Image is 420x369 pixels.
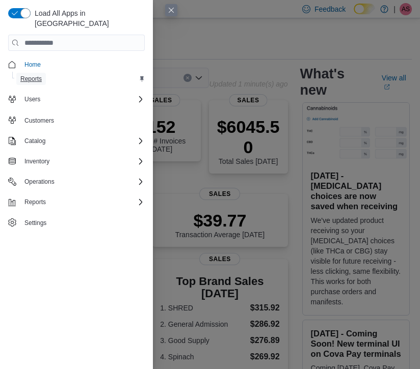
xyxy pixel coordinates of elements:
[20,58,145,71] span: Home
[16,73,145,85] span: Reports
[24,137,45,145] span: Catalog
[24,219,46,227] span: Settings
[20,75,42,83] span: Reports
[4,175,149,189] button: Operations
[4,57,149,72] button: Home
[4,92,149,106] button: Users
[20,115,58,127] a: Customers
[20,59,45,71] a: Home
[20,176,145,188] span: Operations
[16,73,46,85] a: Reports
[8,53,145,232] nav: Complex example
[20,155,54,167] button: Inventory
[20,93,145,105] span: Users
[24,178,55,186] span: Operations
[20,217,50,229] a: Settings
[4,195,149,209] button: Reports
[20,113,145,126] span: Customers
[24,61,41,69] span: Home
[20,135,145,147] span: Catalog
[20,196,50,208] button: Reports
[24,95,40,103] span: Users
[4,154,149,168] button: Inventory
[4,134,149,148] button: Catalog
[20,196,145,208] span: Reports
[31,8,145,29] span: Load All Apps in [GEOGRAPHIC_DATA]
[12,72,149,86] button: Reports
[4,112,149,127] button: Customers
[20,155,145,167] span: Inventory
[20,93,44,105] button: Users
[24,117,54,125] span: Customers
[20,135,49,147] button: Catalog
[24,157,49,165] span: Inventory
[20,176,59,188] button: Operations
[24,198,46,206] span: Reports
[165,4,177,16] button: Close this dialog
[4,215,149,230] button: Settings
[20,216,145,229] span: Settings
